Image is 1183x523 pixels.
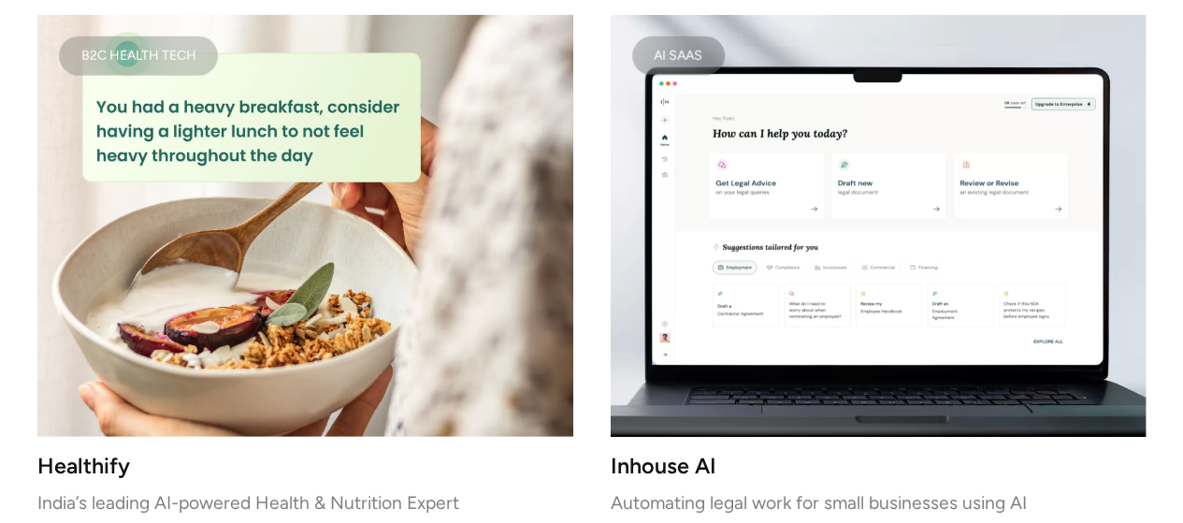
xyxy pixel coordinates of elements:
[37,496,573,509] p: India’s leading AI-powered Health & Nutrition Expert
[611,458,1147,474] h3: Inhouse AI
[611,15,1147,510] a: AI SAASInhouse AIAutomating legal work for small businesses using AI
[37,15,573,510] a: B2C Health TechHealthifyIndia’s leading AI-powered Health & Nutrition Expert
[37,458,573,474] h3: Healthify
[654,51,702,61] div: AI SAAS
[611,496,1147,509] p: Automating legal work for small businesses using AI
[81,51,196,61] div: B2C Health Tech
